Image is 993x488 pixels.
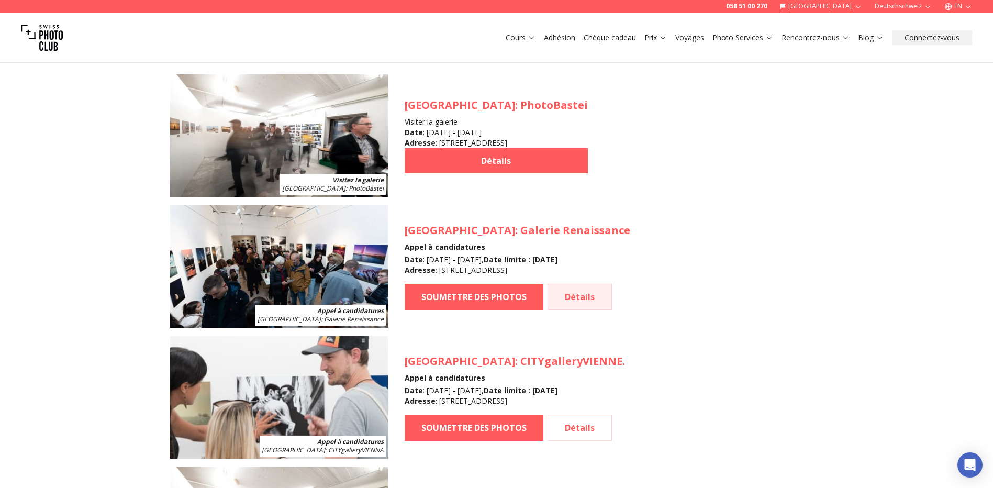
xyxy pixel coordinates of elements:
span: : Galerie Renaissance [258,315,384,324]
span: [GEOGRAPHIC_DATA] [262,446,325,454]
b: Date limite : [DATE] [484,385,557,395]
h3: : Galerie Renaissance [405,223,630,238]
a: Adhésion [544,32,575,43]
span: [GEOGRAPHIC_DATA] [405,354,515,368]
font: Photo Services [712,32,763,43]
b: Appel à candidatures [317,437,384,446]
a: SOUMETTRE DES PHOTOS [405,284,543,310]
font: Rencontrez-nous [782,32,840,43]
font: EN [954,2,962,10]
a: Prix [644,32,667,43]
span: : PhotoBastei [282,184,384,193]
div: : [DATE] - [DATE], : [STREET_ADDRESS] [405,385,625,406]
b: Date [405,127,423,137]
span: [GEOGRAPHIC_DATA] [258,315,321,324]
h4: Appel à candidatures [405,373,625,383]
button: Chèque cadeau [579,30,640,45]
a: Photo Services [712,32,773,43]
font: Deutschschweiz [875,2,922,10]
button: Connectez-vous [892,30,972,45]
a: 058 51 00 270 [726,2,767,10]
a: Voyages [675,32,704,43]
a: Détails [548,284,612,310]
div: Ouvrez Intercom Messenger [957,452,983,478]
button: Adhésion [540,30,579,45]
button: Prix [640,30,671,45]
h4: Appel à candidatures [405,242,630,252]
img: Prix de la photo de la CPS Genève : octobre 2025 [170,205,388,328]
h4: Visiter la galerie [405,117,588,127]
button: Voyages [671,30,708,45]
span: [GEOGRAPHIC_DATA] [282,184,345,193]
h3: : CITYgalleryVIENNE. [405,354,625,369]
span: : CITYgalleryVIENNA [262,446,384,454]
a: Cours [506,32,535,43]
img: Prix de la photographie de la CPS, VIENNE, octobre 2025 [170,336,388,459]
button: Rencontrez-nous [777,30,854,45]
b: Date [405,254,423,264]
div: : [DATE] - [DATE], : [STREET_ADDRESS] [405,254,630,275]
img: Club photo suisse [21,17,63,59]
a: Détails [405,148,588,173]
b: Adresse [405,138,436,148]
a: SOUMETTRE DES PHOTOS [405,415,543,441]
a: Détails [548,415,612,441]
span: [GEOGRAPHIC_DATA] [405,98,515,112]
font: Prix [644,32,657,43]
b: Visitez la galerie [332,175,384,184]
button: Cours [501,30,540,45]
a: Blog [858,32,884,43]
button: Blog [854,30,888,45]
font: Cours [506,32,526,43]
b: Date [405,385,423,395]
b: Appel à candidatures [317,306,384,315]
a: Rencontrez-nous [782,32,850,43]
div: : [DATE] - [DATE] : [STREET_ADDRESS] [405,127,588,148]
font: Blog [858,32,874,43]
b: Adresse [405,265,436,275]
button: Photo Services [708,30,777,45]
img: SPC Photo Awards Zurich : automne 2025 [170,74,388,197]
a: Chèque cadeau [584,32,636,43]
b: Adresse [405,396,436,406]
h3: : PhotoBastei [405,98,588,113]
b: Date limite : [DATE] [484,254,557,264]
span: [GEOGRAPHIC_DATA] [405,223,515,237]
font: [GEOGRAPHIC_DATA] [788,2,852,10]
